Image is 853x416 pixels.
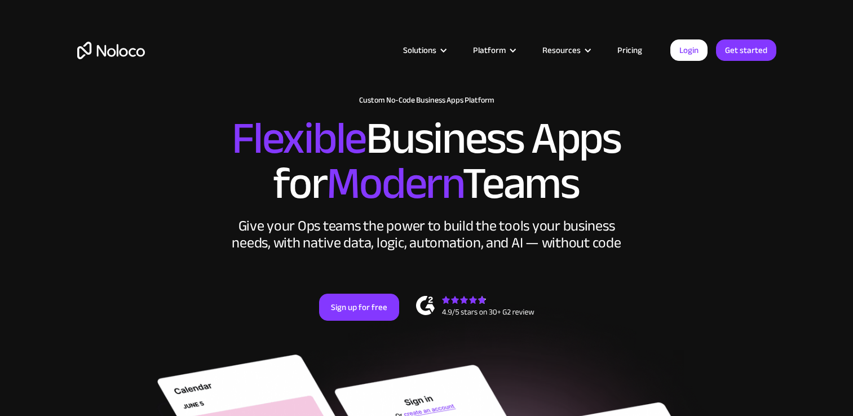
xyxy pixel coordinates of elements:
[326,141,462,225] span: Modern
[459,43,528,57] div: Platform
[403,43,436,57] div: Solutions
[603,43,656,57] a: Pricing
[319,294,399,321] a: Sign up for free
[716,39,776,61] a: Get started
[542,43,581,57] div: Resources
[670,39,708,61] a: Login
[528,43,603,57] div: Resources
[389,43,459,57] div: Solutions
[229,218,624,251] div: Give your Ops teams the power to build the tools your business needs, with native data, logic, au...
[232,96,366,180] span: Flexible
[77,42,145,59] a: home
[473,43,506,57] div: Platform
[77,116,776,206] h2: Business Apps for Teams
